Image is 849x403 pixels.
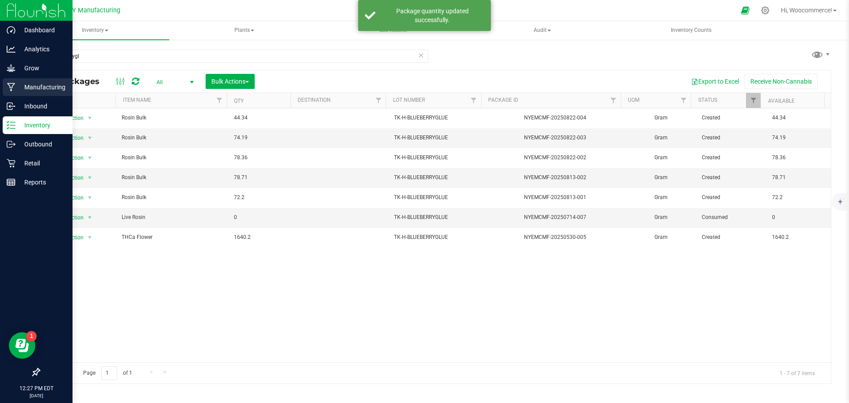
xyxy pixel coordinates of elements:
[768,98,795,104] a: Available
[171,22,318,39] span: Plants
[488,97,518,103] a: Package ID
[84,211,96,224] span: select
[773,366,822,380] span: 1 - 7 of 7 items
[122,154,223,162] span: Rosin Bulk
[84,112,96,124] span: select
[659,27,723,34] span: Inventory Counts
[735,2,755,19] span: Open Ecommerce Menu
[122,213,223,222] span: Live Rosin
[617,21,765,40] a: Inventory Counts
[7,26,15,35] inline-svg: Dashboard
[211,78,249,85] span: Bulk Actions
[394,193,479,202] span: TK-H-BLUEBERRYGLUE
[702,193,761,202] span: Created
[84,172,96,184] span: select
[84,192,96,204] span: select
[781,7,832,14] span: Hi, Woocommerce!
[468,21,616,40] a: Audit
[7,159,15,168] inline-svg: Retail
[234,114,287,122] span: 44.34
[394,213,479,222] span: TK-H-BLUEBERRYGLUE
[772,233,826,242] span: 1640.2
[7,121,15,130] inline-svg: Inventory
[394,134,479,142] span: TK-H-BLUEBERRYGLUE
[234,193,287,202] span: 72.2
[212,93,227,108] a: Filter
[39,50,428,63] input: Search Package ID, Item Name, SKU, Lot or Part Number...
[46,77,108,86] span: All Packages
[631,173,691,182] span: Gram
[84,231,96,244] span: select
[76,366,139,380] span: Page of 1
[60,7,120,14] span: ECNY Manufacturing
[380,7,484,24] div: Package quantity updated successfully.
[122,134,223,142] span: Rosin Bulk
[7,178,15,187] inline-svg: Reports
[123,97,151,103] a: Item Name
[745,74,818,89] button: Receive Non-Cannabis
[15,177,69,188] p: Reports
[483,213,627,222] div: NYEMCMF-20250714-007
[122,193,223,202] span: Rosin Bulk
[702,114,761,122] span: Created
[467,93,481,108] a: Filter
[702,154,761,162] span: Created
[631,213,691,222] span: Gram
[772,193,826,202] span: 72.2
[4,384,69,392] p: 12:27 PM EDT
[371,93,386,108] a: Filter
[631,233,691,242] span: Gram
[15,44,69,54] p: Analytics
[393,97,425,103] a: Lot Number
[394,233,479,242] span: TK-H-BLUEBERRYGLUE
[760,6,771,15] div: Manage settings
[234,213,287,222] span: 0
[21,21,169,40] a: Inventory
[483,134,627,142] div: NYEMCMF-20250822-003
[7,83,15,92] inline-svg: Manufacturing
[319,21,467,40] a: Lab Results
[772,173,826,182] span: 78.71
[702,233,761,242] span: Created
[483,193,627,202] div: NYEMCMF-20250813-001
[234,98,244,104] a: Qty
[84,152,96,164] span: select
[234,154,287,162] span: 78.36
[772,114,826,122] span: 44.34
[15,25,69,35] p: Dashboard
[15,120,69,130] p: Inventory
[101,366,117,380] input: 1
[7,45,15,54] inline-svg: Analytics
[418,50,424,61] span: Clear
[122,114,223,122] span: Rosin Bulk
[483,114,627,122] div: NYEMCMF-20250822-004
[394,173,479,182] span: TK-H-BLUEBERRYGLUE
[772,213,826,222] span: 0
[26,331,37,342] iframe: Resource center unread badge
[685,74,745,89] button: Export to Excel
[7,64,15,73] inline-svg: Grow
[15,158,69,169] p: Retail
[698,97,717,103] a: Status
[628,97,639,103] a: UOM
[606,93,621,108] a: Filter
[746,93,761,108] a: Filter
[298,97,331,103] a: Destination
[15,139,69,150] p: Outbound
[483,233,627,242] div: NYEMCMF-20250530-005
[15,101,69,111] p: Inbound
[122,173,223,182] span: Rosin Bulk
[234,173,287,182] span: 78.71
[394,114,479,122] span: TK-H-BLUEBERRYGLUE
[7,140,15,149] inline-svg: Outbound
[772,134,826,142] span: 74.19
[206,74,255,89] button: Bulk Actions
[676,93,691,108] a: Filter
[9,332,35,359] iframe: Resource center
[234,233,287,242] span: 1640.2
[234,134,287,142] span: 74.19
[394,154,479,162] span: TK-H-BLUEBERRYGLUE
[483,173,627,182] div: NYEMCMF-20250813-002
